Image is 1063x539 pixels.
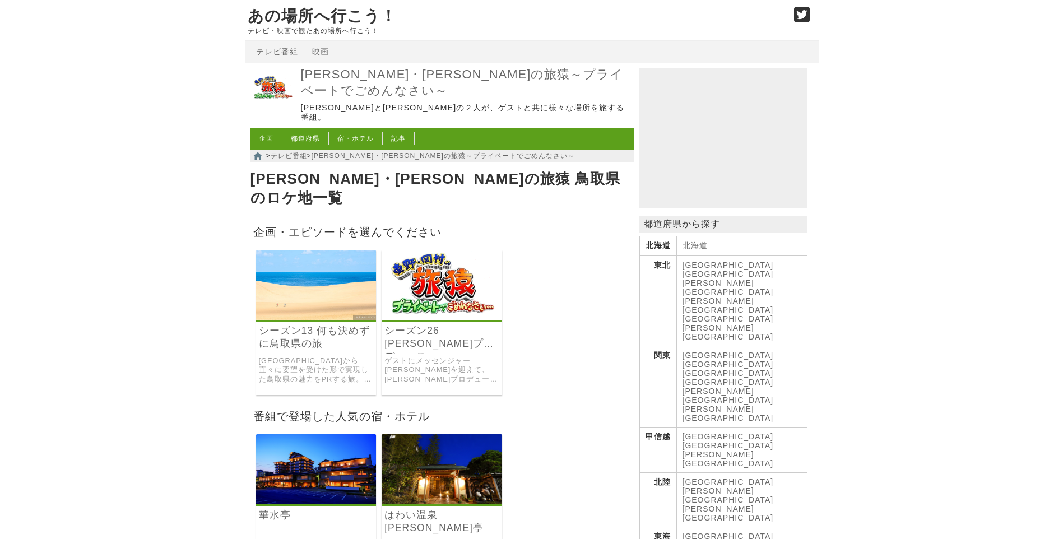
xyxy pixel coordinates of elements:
nav: > > [250,150,634,162]
a: [GEOGRAPHIC_DATA] [683,441,774,450]
a: 都道府県 [291,134,320,142]
p: テレビ・映画で観たあの場所へ行こう！ [248,27,782,35]
p: [PERSON_NAME]と[PERSON_NAME]の２人が、ゲストと共に様々な場所を旅する番組。 [301,103,631,123]
a: 北海道 [683,241,708,250]
h2: 番組で登場した人気の宿・ホテル [250,406,634,426]
a: [GEOGRAPHIC_DATA] [683,360,774,369]
a: [PERSON_NAME][GEOGRAPHIC_DATA] [683,278,774,296]
a: 華水亭 [256,496,377,506]
a: あの場所へ行こう！ [248,7,397,25]
th: 東北 [639,256,676,346]
a: [PERSON_NAME][GEOGRAPHIC_DATA] [683,296,774,314]
a: [GEOGRAPHIC_DATA] [683,261,774,269]
a: [GEOGRAPHIC_DATA] [683,413,774,422]
a: シーズン26 [PERSON_NAME]プロデュース [GEOGRAPHIC_DATA]の旅 [384,324,499,350]
a: 東野・岡村の旅猿～プライベートでごめんなさい～ [250,103,295,112]
a: 東野・岡村の旅猿～プライベートでごめんなさい～ シーズン13 何も決めずに鳥取県の旅 [256,312,377,322]
a: [PERSON_NAME][GEOGRAPHIC_DATA] [683,323,774,341]
a: 宿・ホテル [337,134,374,142]
a: [PERSON_NAME][GEOGRAPHIC_DATA] [683,486,774,504]
img: 華水亭 [256,434,377,504]
th: 北海道 [639,236,676,256]
a: 華水亭 [259,509,374,522]
iframe: Advertisement [639,68,807,208]
a: 映画 [312,47,329,56]
a: [PERSON_NAME]・[PERSON_NAME]の旅猿～プライベートでごめんなさい～ [301,67,631,99]
img: はわい温泉 千年亭 [382,434,502,504]
h2: 企画・エピソードを選んでください [250,222,634,241]
a: [PERSON_NAME] [683,405,754,413]
a: [PERSON_NAME][GEOGRAPHIC_DATA] [683,504,774,522]
a: はわい温泉 千年亭 [382,496,502,506]
a: はわい温泉 [PERSON_NAME]亭 [384,509,499,535]
a: [GEOGRAPHIC_DATA] [683,378,774,387]
a: [GEOGRAPHIC_DATA] [683,432,774,441]
img: 東野・岡村の旅猿～プライベートでごめんなさい～ [250,66,295,110]
p: 都道府県から探す [639,216,807,233]
a: [GEOGRAPHIC_DATA] [683,351,774,360]
th: 北陸 [639,473,676,527]
a: シーズン13 何も決めずに鳥取県の旅 [259,324,374,350]
a: [GEOGRAPHIC_DATA] [683,269,774,278]
a: ゲストにメッセンジャー[PERSON_NAME]を迎えて、[PERSON_NAME]プロデュースで[GEOGRAPHIC_DATA]をPRする旅。 [384,356,499,384]
a: Twitter (@go_thesights) [794,13,810,23]
a: [GEOGRAPHIC_DATA] [683,369,774,378]
a: テレビ番組 [256,47,298,56]
a: テレビ番組 [271,152,307,160]
a: [PERSON_NAME][GEOGRAPHIC_DATA] [683,387,774,405]
th: 甲信越 [639,428,676,473]
a: [GEOGRAPHIC_DATA]から直々に要望を受けた形で実現した鳥取県の魅力をPRする旅。 県おすすめのスポットから[PERSON_NAME]、[PERSON_NAME]の二人が行きたい所を... [259,356,374,384]
a: 東野・岡村の旅猿～プライベートでごめんなさい～ シーズン26 黒田プロデュース 鳥取県の旅 [382,312,502,322]
a: [PERSON_NAME][GEOGRAPHIC_DATA] [683,450,774,468]
th: 関東 [639,346,676,428]
a: [GEOGRAPHIC_DATA] [683,477,774,486]
img: 東野・岡村の旅猿～プライベートでごめんなさい～ シーズン26 黒田プロデュース 鳥取県の旅 [382,250,502,320]
a: 企画 [259,134,273,142]
a: [PERSON_NAME]・[PERSON_NAME]の旅猿～プライベートでごめんなさい～ [312,152,575,160]
img: 東野・岡村の旅猿～プライベートでごめんなさい～ シーズン13 何も決めずに鳥取県の旅 [256,250,377,320]
a: [GEOGRAPHIC_DATA] [683,314,774,323]
a: 記事 [391,134,406,142]
h1: [PERSON_NAME]・[PERSON_NAME]の旅猿 鳥取県のロケ地一覧 [250,167,634,211]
